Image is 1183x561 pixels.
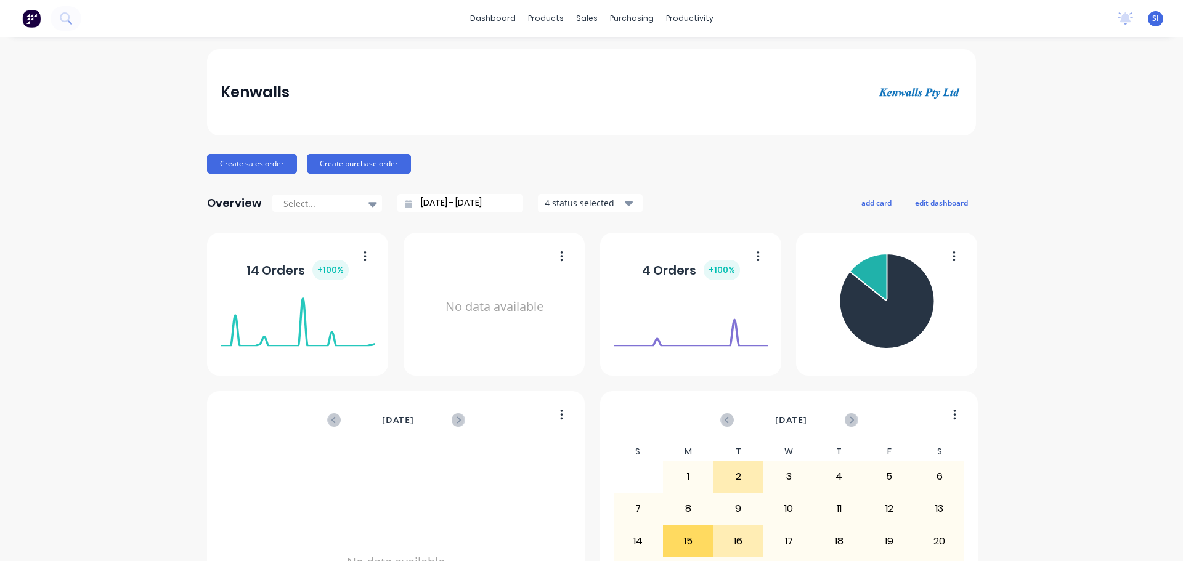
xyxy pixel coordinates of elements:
span: [DATE] [775,413,807,427]
div: 8 [664,493,713,524]
div: 4 [815,461,864,492]
div: No data available [417,249,572,365]
div: 3 [764,461,813,492]
button: 4 status selected [538,194,643,212]
div: sales [570,9,604,28]
button: Create purchase order [307,154,411,174]
div: 19 [864,526,914,557]
div: 9 [714,493,763,524]
button: edit dashboard [907,195,976,211]
div: products [522,9,570,28]
div: M [663,443,713,461]
div: T [814,443,864,461]
button: Create sales order [207,154,297,174]
a: dashboard [464,9,522,28]
div: 14 Orders [246,260,349,280]
div: 16 [714,526,763,557]
div: 18 [815,526,864,557]
div: 11 [815,493,864,524]
div: Kenwalls [221,80,290,105]
div: 2 [714,461,763,492]
div: 12 [864,493,914,524]
div: S [914,443,965,461]
div: 5 [864,461,914,492]
img: Factory [22,9,41,28]
div: 17 [764,526,813,557]
div: 20 [915,526,964,557]
div: 1 [664,461,713,492]
div: 6 [915,461,964,492]
span: [DATE] [382,413,414,427]
div: 4 Orders [642,260,740,280]
span: SI [1152,13,1159,24]
div: F [864,443,914,461]
div: 15 [664,526,713,557]
div: 4 status selected [545,196,622,209]
div: 7 [614,493,663,524]
div: purchasing [604,9,660,28]
div: productivity [660,9,720,28]
div: W [763,443,814,461]
div: T [713,443,764,461]
div: 13 [915,493,964,524]
div: S [613,443,664,461]
img: Kenwalls [876,84,962,100]
div: 10 [764,493,813,524]
div: + 100 % [704,260,740,280]
button: add card [853,195,900,211]
div: + 100 % [312,260,349,280]
div: 14 [614,526,663,557]
div: Overview [207,191,262,216]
